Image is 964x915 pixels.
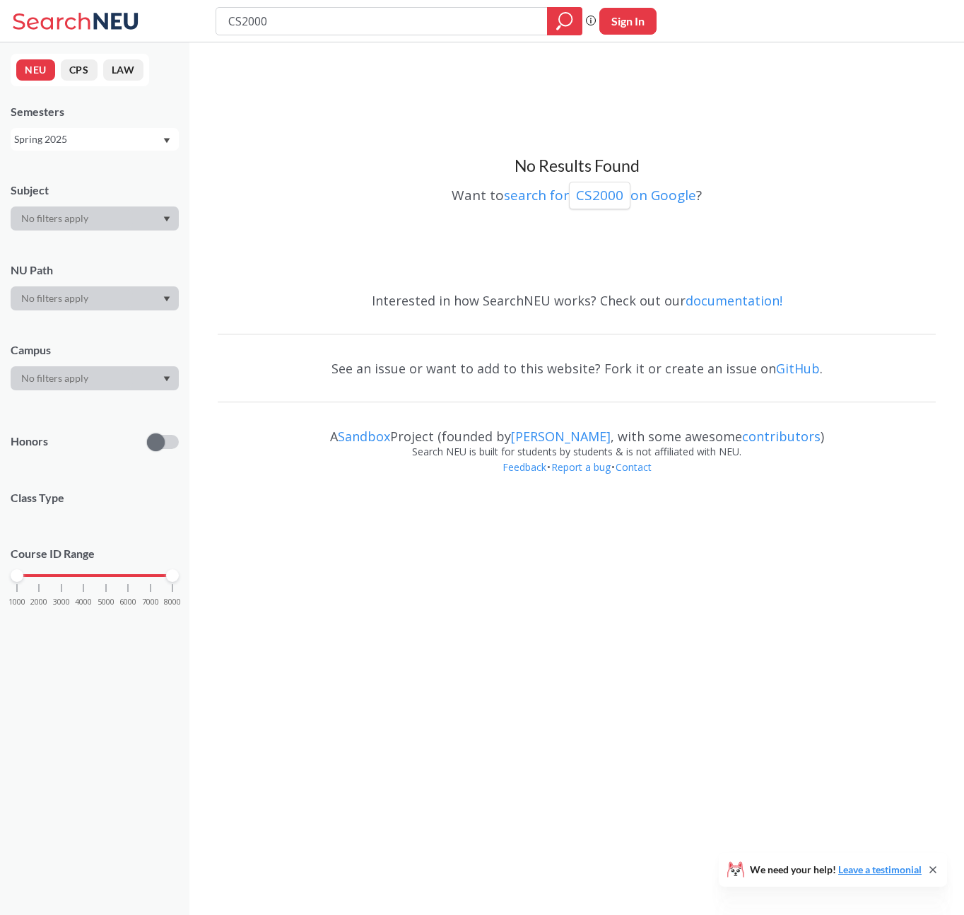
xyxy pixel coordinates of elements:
div: Dropdown arrow [11,206,179,231]
a: contributors [742,428,821,445]
svg: Dropdown arrow [163,376,170,382]
div: Semesters [11,104,179,120]
a: Report a bug [551,460,611,474]
svg: Dropdown arrow [163,296,170,302]
div: Want to ? [218,177,936,209]
button: Sign In [599,8,657,35]
a: search forCS2000on Google [504,186,696,204]
p: CS2000 [576,186,623,205]
button: CPS [61,59,98,81]
div: NU Path [11,262,179,278]
div: Search NEU is built for students by students & is not affiliated with NEU. [218,444,936,460]
a: Sandbox [338,428,390,445]
div: magnifying glass [547,7,582,35]
span: 5000 [98,598,114,606]
a: GitHub [776,360,820,377]
p: Course ID Range [11,546,179,562]
div: Dropdown arrow [11,366,179,390]
div: See an issue or want to add to this website? Fork it or create an issue on . [218,348,936,389]
a: [PERSON_NAME] [511,428,611,445]
a: documentation! [686,292,782,309]
p: Honors [11,433,48,450]
span: 6000 [119,598,136,606]
span: 2000 [30,598,47,606]
span: 7000 [142,598,159,606]
div: Spring 2025Dropdown arrow [11,128,179,151]
div: A Project (founded by , with some awesome ) [218,416,936,444]
input: Class, professor, course number, "phrase" [227,9,537,33]
svg: Dropdown arrow [163,138,170,144]
span: We need your help! [750,865,922,875]
span: 8000 [164,598,181,606]
span: 1000 [8,598,25,606]
span: Class Type [11,490,179,506]
button: NEU [16,59,55,81]
a: Leave a testimonial [838,863,922,875]
a: Feedback [502,460,547,474]
h3: No Results Found [218,156,936,177]
div: Interested in how SearchNEU works? Check out our [218,280,936,321]
svg: Dropdown arrow [163,216,170,222]
span: 3000 [53,598,70,606]
span: 4000 [75,598,92,606]
div: Spring 2025 [14,132,162,147]
svg: magnifying glass [556,11,573,31]
a: Contact [615,460,652,474]
div: • • [218,460,936,496]
div: Subject [11,182,179,198]
div: Campus [11,342,179,358]
div: Dropdown arrow [11,286,179,310]
button: LAW [103,59,143,81]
